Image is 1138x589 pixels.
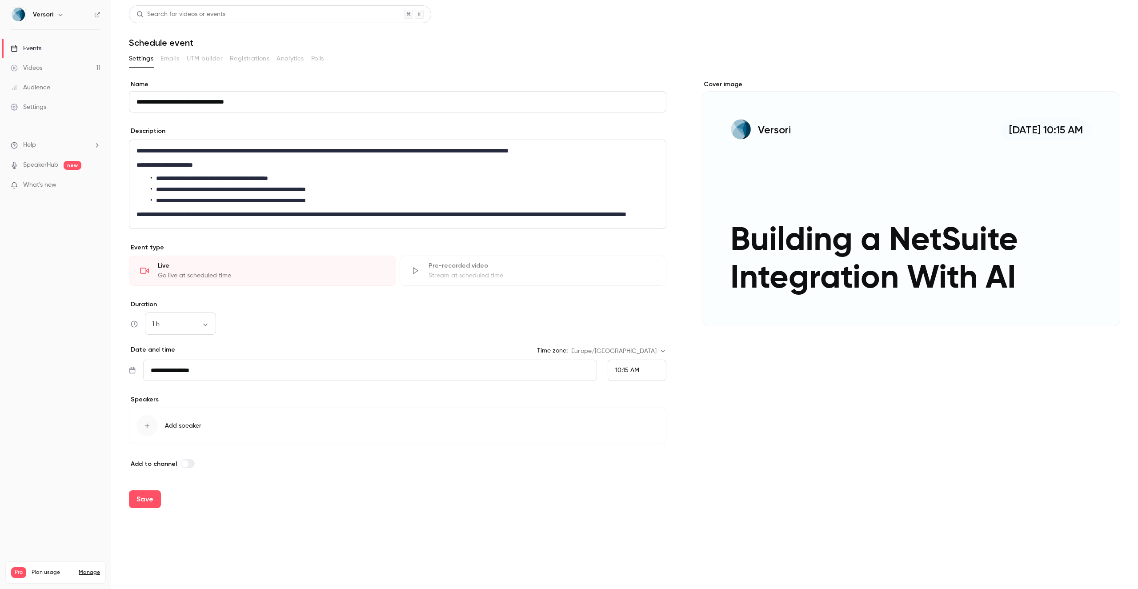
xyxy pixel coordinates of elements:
[11,83,50,92] div: Audience
[165,421,201,430] span: Add speaker
[129,300,666,309] label: Duration
[429,271,656,280] div: Stream at scheduled time
[129,345,175,354] p: Date and time
[230,54,269,64] span: Registrations
[129,37,1120,48] h1: Schedule event
[400,256,667,286] div: Pre-recorded videoStream at scheduled time
[11,140,100,150] li: help-dropdown-opener
[129,395,666,404] p: Speakers
[129,140,666,229] section: description
[129,408,666,444] button: Add speaker
[160,54,179,64] span: Emails
[187,54,223,64] span: UTM builder
[129,490,161,508] button: Save
[136,10,225,19] div: Search for videos or events
[64,161,81,170] span: new
[129,256,396,286] div: LiveGo live at scheduled time
[90,181,100,189] iframe: Noticeable Trigger
[23,180,56,190] span: What's new
[537,346,568,355] label: Time zone:
[129,140,666,228] div: editor
[158,271,385,280] div: Go live at scheduled time
[702,80,1120,326] section: Cover image
[702,80,1120,89] label: Cover image
[11,567,26,578] span: Pro
[129,243,666,252] p: Event type
[11,8,25,22] img: Versori
[129,52,153,66] button: Settings
[23,140,36,150] span: Help
[33,10,53,19] h6: Versori
[129,80,666,89] label: Name
[571,347,666,356] div: Europe/[GEOGRAPHIC_DATA]
[145,320,216,329] div: 1 h
[79,569,100,576] a: Manage
[11,44,41,53] div: Events
[32,569,73,576] span: Plan usage
[276,54,304,64] span: Analytics
[23,160,58,170] a: SpeakerHub
[131,460,177,468] span: Add to channel
[158,261,385,270] div: Live
[429,261,656,270] div: Pre-recorded video
[311,54,324,64] span: Polls
[608,360,666,381] div: From
[129,127,165,136] label: Description
[11,103,46,112] div: Settings
[11,64,42,72] div: Videos
[615,367,639,373] span: 10:15 AM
